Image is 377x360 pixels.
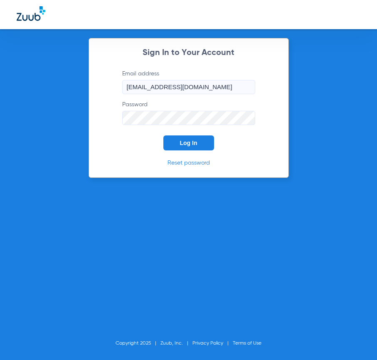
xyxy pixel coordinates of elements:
li: Zuub, Inc. [160,339,192,347]
label: Email address [122,70,255,94]
iframe: Chat Widget [335,320,377,360]
li: Copyright 2025 [116,339,160,347]
h2: Sign In to Your Account [110,49,268,57]
a: Privacy Policy [192,341,223,346]
img: Zuub Logo [17,6,45,21]
span: Log In [180,140,197,146]
input: Password [122,111,255,125]
a: Terms of Use [233,341,261,346]
a: Reset password [168,160,210,166]
label: Password [122,100,255,125]
button: Log In [163,135,214,150]
input: Email address [122,80,255,94]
